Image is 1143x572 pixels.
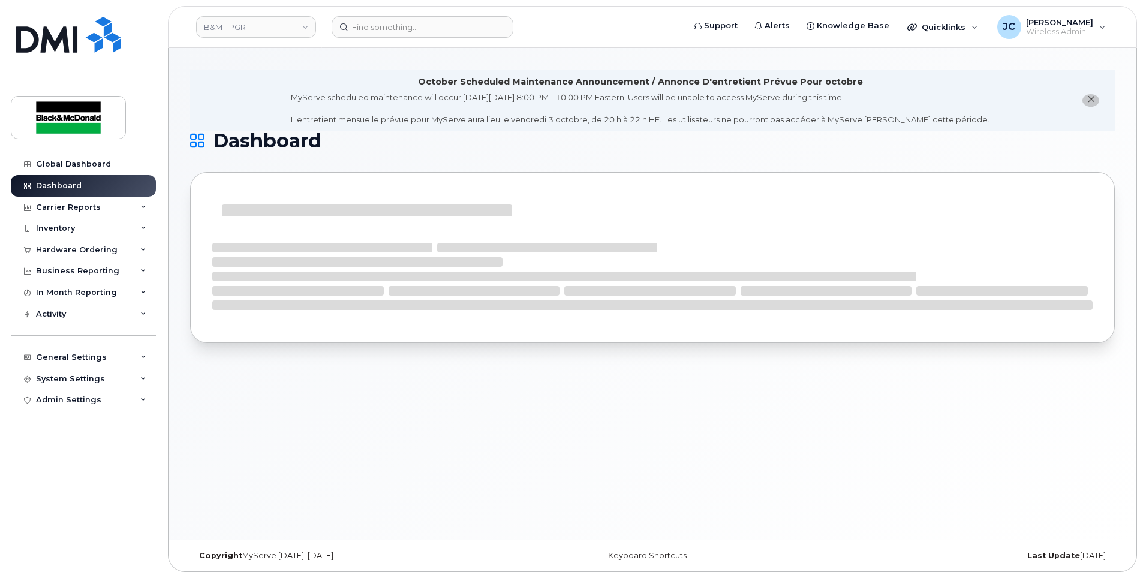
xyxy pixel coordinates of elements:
[190,551,498,561] div: MyServe [DATE]–[DATE]
[1082,94,1099,107] button: close notification
[608,551,687,560] a: Keyboard Shortcuts
[807,551,1115,561] div: [DATE]
[213,132,321,150] span: Dashboard
[291,92,989,125] div: MyServe scheduled maintenance will occur [DATE][DATE] 8:00 PM - 10:00 PM Eastern. Users will be u...
[199,551,242,560] strong: Copyright
[1027,551,1080,560] strong: Last Update
[418,76,863,88] div: October Scheduled Maintenance Announcement / Annonce D'entretient Prévue Pour octobre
